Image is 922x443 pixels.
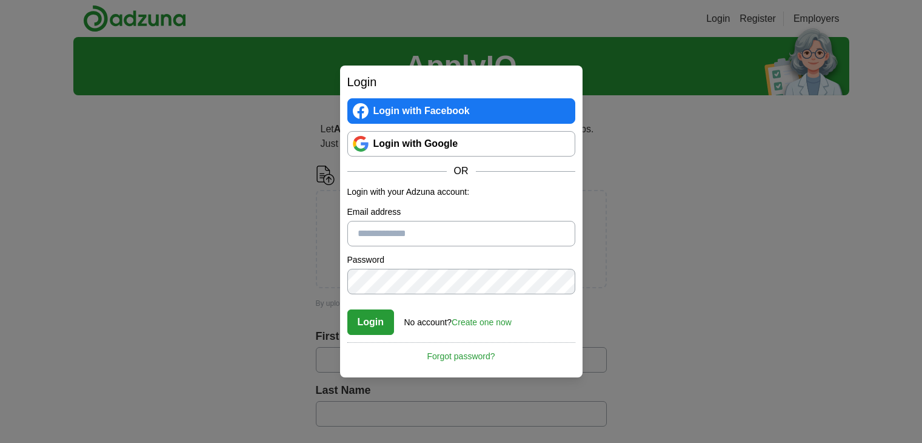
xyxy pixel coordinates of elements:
p: Login with your Adzuna account: [347,186,575,198]
span: OR [447,164,476,178]
label: Password [347,254,575,266]
label: Email address [347,206,575,218]
button: Login [347,309,395,335]
a: Forgot password? [347,342,575,363]
a: Login with Facebook [347,98,575,124]
h2: Login [347,73,575,91]
div: No account? [404,309,512,329]
a: Create one now [452,317,512,327]
a: Login with Google [347,131,575,157]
